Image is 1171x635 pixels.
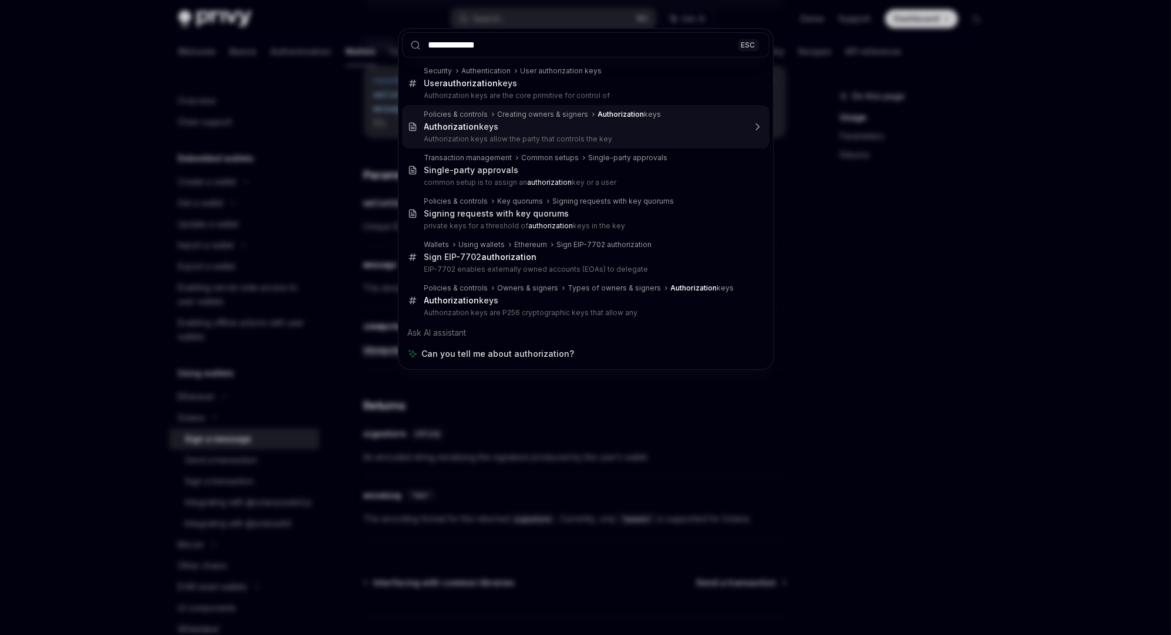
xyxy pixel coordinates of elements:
b: authorization [529,221,573,230]
div: Single-party approvals [424,165,519,175]
p: EIP-7702 enables externally owned accounts (EOAs) to delegate [424,265,745,274]
p: Authorization keys are the core primitive for control of [424,91,745,100]
div: Creating owners & signers [498,110,589,119]
div: User keys [424,78,518,89]
div: Policies & controls [424,110,488,119]
div: Signing requests with key quorums [424,208,569,219]
p: Authorization keys are P256 cryptographic keys that allow any [424,308,745,317]
b: Authorization [671,283,717,292]
p: Authorization keys allow the party that controls the key [424,134,745,144]
div: Owners & signers [498,283,559,293]
div: keys [424,121,499,132]
p: common setup is to assign an key or a user [424,178,745,187]
div: Security [424,66,453,76]
div: Types of owners & signers [568,283,662,293]
b: authorization [443,78,498,88]
div: Policies & controls [424,197,488,206]
div: Single-party approvals [589,153,668,163]
div: Key quorums [498,197,544,206]
span: Can you tell me about authorization? [422,348,575,360]
div: Using wallets [459,240,505,249]
div: User authorization keys [521,66,602,76]
div: keys [424,295,499,306]
div: Common setups [522,153,579,163]
div: Transaction management [424,153,512,163]
div: Wallets [424,240,450,249]
b: Authorization [598,110,644,119]
div: Ask AI assistant [402,322,770,343]
div: ESC [738,39,759,51]
div: Authentication [462,66,511,76]
b: authorization [528,178,572,187]
div: keys [671,283,734,293]
div: Policies & controls [424,283,488,293]
div: Sign EIP-7702 authorization [557,240,652,249]
div: keys [598,110,662,119]
div: Ethereum [515,240,548,249]
b: authorization [482,252,537,262]
div: Sign EIP-7702 [424,252,537,262]
p: private keys for a threshold of keys in the key [424,221,745,231]
b: Authorization [424,121,480,131]
b: Authorization [424,295,480,305]
div: Signing requests with key quorums [553,197,674,206]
